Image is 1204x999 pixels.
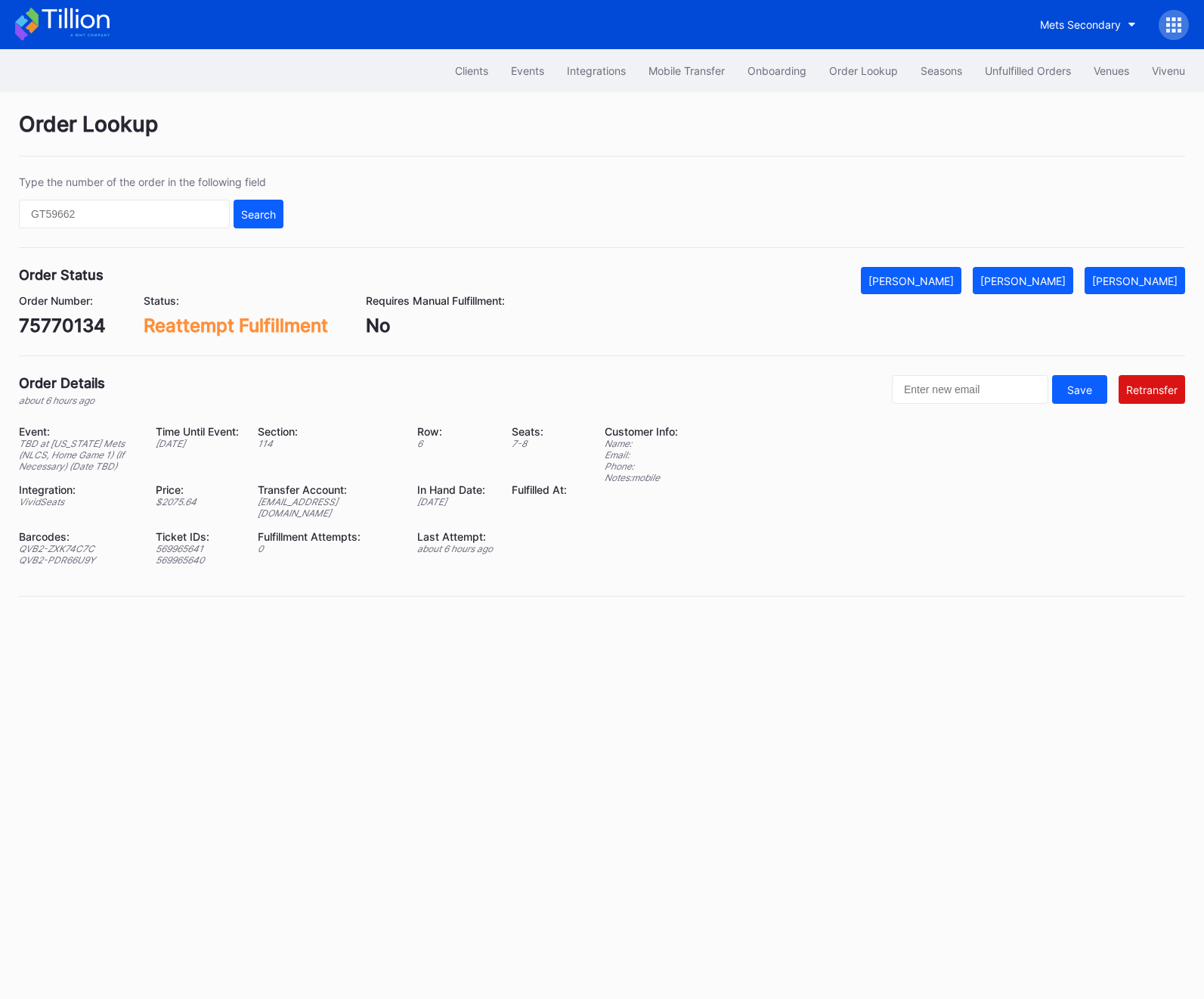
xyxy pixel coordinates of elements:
[1040,18,1121,31] div: Mets Secondary
[909,57,973,85] button: Seasons
[1141,57,1196,85] button: Vivenu
[241,208,276,221] div: Search
[1067,383,1092,396] div: Save
[500,57,556,85] button: Events
[1126,383,1178,396] div: Retransfer
[19,111,1185,157] div: Order Lookup
[417,530,493,543] div: Last Attempt:
[567,64,626,77] div: Integrations
[512,483,567,496] div: Fulfilled At:
[605,472,678,483] div: Notes: mobile
[258,543,399,554] div: 0
[258,483,399,496] div: Transfer Account:
[648,64,725,77] div: Mobile Transfer
[512,425,567,438] div: Seats:
[258,496,399,519] div: [EMAIL_ADDRESS][DOMAIN_NAME]
[417,543,493,554] div: about 6 hours ago
[861,267,961,294] button: [PERSON_NAME]
[973,267,1073,294] button: [PERSON_NAME]
[747,64,806,77] div: Onboarding
[736,57,818,85] button: Onboarding
[19,375,105,391] div: Order Details
[19,483,137,496] div: Integration:
[1094,64,1129,77] div: Venues
[892,375,1048,404] input: Enter new email
[258,425,399,438] div: Section:
[258,438,399,449] div: 114
[19,175,283,188] div: Type the number of the order in the following field
[366,315,505,337] div: No
[637,57,736,85] button: Mobile Transfer
[868,275,954,287] div: [PERSON_NAME]
[19,294,106,307] div: Order Number:
[144,315,328,337] div: Reattempt Fulfillment
[19,530,137,543] div: Barcodes:
[605,425,678,438] div: Customer Info:
[19,438,137,472] div: TBD at [US_STATE] Mets (NLCS, Home Game 1) (If Necessary) (Date TBD)
[417,438,493,449] div: 6
[19,425,137,438] div: Event:
[156,530,239,543] div: Ticket IDs:
[19,267,104,283] div: Order Status
[19,554,137,566] div: QVB2-PDR66U9Y
[556,57,637,85] button: Integrations
[156,425,239,438] div: Time Until Event:
[144,294,328,307] div: Status:
[156,554,239,566] div: 569965640
[1152,64,1185,77] div: Vivenu
[605,438,678,449] div: Name:
[1092,275,1178,287] div: [PERSON_NAME]
[985,64,1071,77] div: Unfulfilled Orders
[417,425,493,438] div: Row:
[258,530,399,543] div: Fulfillment Attempts:
[1119,375,1185,404] button: Retransfer
[366,294,505,307] div: Requires Manual Fulfillment:
[417,483,493,496] div: In Hand Date:
[156,483,239,496] div: Price:
[1052,375,1107,404] button: Save
[1082,57,1141,85] button: Venues
[980,275,1066,287] div: [PERSON_NAME]
[19,200,230,228] input: GT59662
[921,64,962,77] div: Seasons
[156,496,239,507] div: $ 2075.64
[19,496,137,507] div: VividSeats
[511,64,544,77] div: Events
[829,64,898,77] div: Order Lookup
[973,57,1082,85] button: Unfulfilled Orders
[455,64,488,77] div: Clients
[417,496,493,507] div: [DATE]
[818,57,909,85] button: Order Lookup
[19,395,105,406] div: about 6 hours ago
[512,438,567,449] div: 7 - 8
[234,200,283,228] button: Search
[605,449,678,461] div: Email:
[156,438,239,449] div: [DATE]
[1085,267,1185,294] button: [PERSON_NAME]
[19,315,106,337] div: 75770134
[19,543,137,554] div: QVB2-ZXK74C7C
[605,461,678,472] div: Phone:
[156,543,239,554] div: 569965641
[1029,11,1147,39] button: Mets Secondary
[444,57,500,85] button: Clients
